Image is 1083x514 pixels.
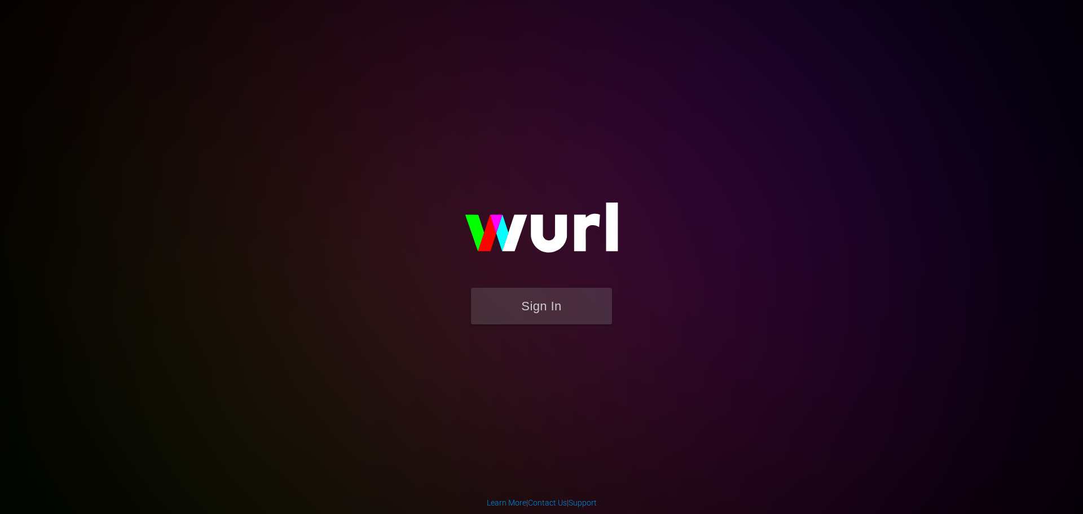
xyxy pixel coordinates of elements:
a: Support [569,498,597,507]
img: wurl-logo-on-black-223613ac3d8ba8fe6dc639794a292ebdb59501304c7dfd60c99c58986ef67473.svg [429,178,654,288]
button: Sign In [471,288,612,324]
a: Learn More [487,498,526,507]
div: | | [487,497,597,508]
a: Contact Us [528,498,567,507]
